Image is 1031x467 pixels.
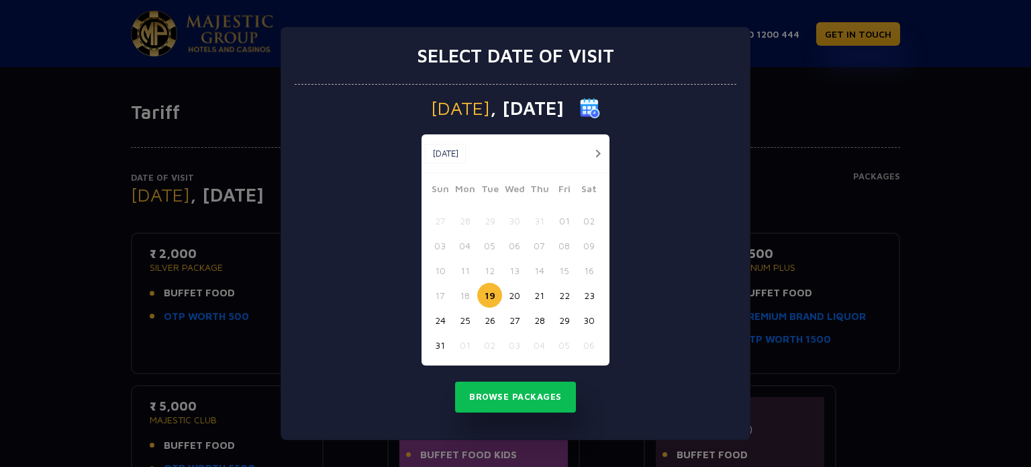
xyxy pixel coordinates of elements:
button: 28 [452,208,477,233]
button: 23 [577,283,601,308]
span: Sat [577,181,601,200]
button: 19 [477,283,502,308]
button: 05 [477,233,502,258]
button: 09 [577,233,601,258]
span: Wed [502,181,527,200]
button: 06 [577,333,601,357]
button: 18 [452,283,477,308]
button: 31 [428,333,452,357]
button: 08 [552,233,577,258]
button: 29 [477,208,502,233]
button: 21 [527,283,552,308]
button: 20 [502,283,527,308]
button: 24 [428,308,452,333]
button: 16 [577,258,601,283]
button: 25 [452,308,477,333]
button: 27 [502,308,527,333]
button: 29 [552,308,577,333]
img: calender icon [580,98,600,118]
button: 30 [577,308,601,333]
span: Mon [452,181,477,200]
button: 30 [502,208,527,233]
button: 31 [527,208,552,233]
h3: Select date of visit [417,44,614,67]
span: Sun [428,181,452,200]
span: Fri [552,181,577,200]
button: 28 [527,308,552,333]
button: 14 [527,258,552,283]
button: 11 [452,258,477,283]
button: 12 [477,258,502,283]
button: 02 [477,333,502,357]
span: [DATE] [431,99,490,118]
button: 03 [502,333,527,357]
button: 04 [452,233,477,258]
span: Thu [527,181,552,200]
button: 26 [477,308,502,333]
button: 06 [502,233,527,258]
button: 01 [452,333,477,357]
button: 10 [428,258,452,283]
button: 22 [552,283,577,308]
button: 27 [428,208,452,233]
span: , [DATE] [490,99,564,118]
button: 13 [502,258,527,283]
button: 04 [527,333,552,357]
button: 03 [428,233,452,258]
button: 01 [552,208,577,233]
button: 07 [527,233,552,258]
span: Tue [477,181,502,200]
button: 15 [552,258,577,283]
button: 17 [428,283,452,308]
button: [DATE] [425,144,466,164]
button: 05 [552,333,577,357]
button: Browse Packages [455,382,576,413]
button: 02 [577,208,601,233]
